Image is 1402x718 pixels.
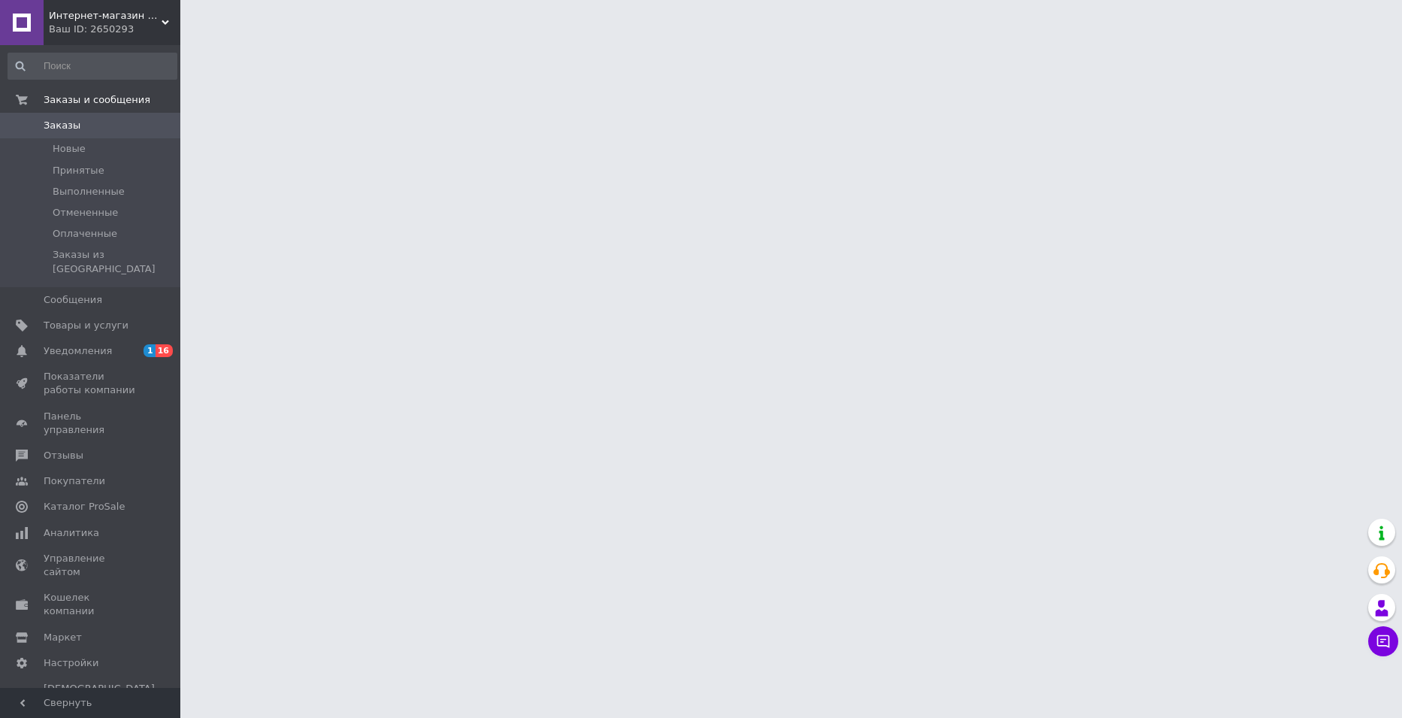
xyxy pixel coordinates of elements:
[44,474,105,488] span: Покупатели
[44,410,139,437] span: Панель управления
[53,227,117,241] span: Оплаченные
[44,552,139,579] span: Управление сайтом
[144,344,156,357] span: 1
[44,526,99,540] span: Аналитика
[44,631,82,644] span: Маркет
[44,500,125,514] span: Каталог ProSale
[53,185,125,198] span: Выполненные
[44,119,80,132] span: Заказы
[44,344,112,358] span: Уведомления
[53,206,118,220] span: Отмененные
[53,142,86,156] span: Новые
[44,93,150,107] span: Заказы и сообщения
[44,449,83,462] span: Отзывы
[53,164,104,177] span: Принятые
[156,344,173,357] span: 16
[44,591,139,618] span: Кошелек компании
[44,370,139,397] span: Показатели работы компании
[44,656,98,670] span: Настройки
[44,293,102,307] span: Сообщения
[53,248,176,275] span: Заказы из [GEOGRAPHIC_DATA]
[49,9,162,23] span: Интернет-магазин "inKin"
[1368,626,1398,656] button: Чат с покупателем
[44,319,128,332] span: Товары и услуги
[49,23,180,36] div: Ваш ID: 2650293
[8,53,177,80] input: Поиск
